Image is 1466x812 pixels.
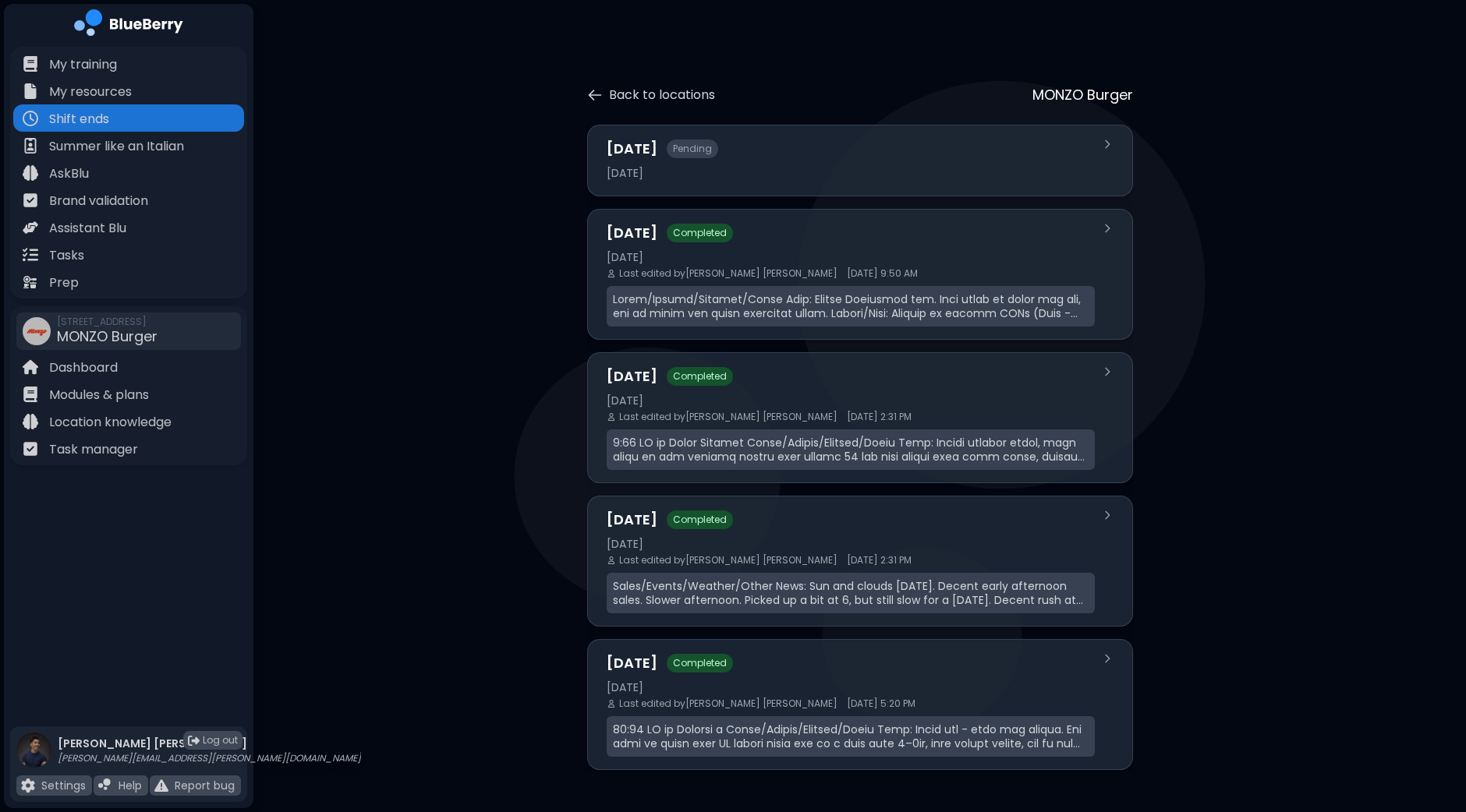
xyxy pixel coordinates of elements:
[607,680,1095,694] div: [DATE]
[41,778,86,793] p: Settings
[23,274,38,290] img: file icon
[667,139,718,158] span: Pending
[23,56,38,72] img: file icon
[119,778,142,793] p: Help
[23,359,38,375] img: file icon
[667,510,733,529] span: Completed
[57,316,158,328] span: [STREET_ADDRESS]
[667,654,733,673] span: Completed
[58,752,361,764] p: [PERSON_NAME][EMAIL_ADDRESS][PERSON_NAME][DOMAIN_NAME]
[154,778,168,793] img: file icon
[23,387,38,402] img: file icon
[49,164,89,183] p: AskBlu
[607,509,657,531] h3: [DATE]
[23,111,38,126] img: file icon
[23,138,38,154] img: file icon
[847,697,915,710] span: [DATE] 5:20 PM
[613,579,1089,607] p: Sales/Events/Weather/Other News: Sun and clouds [DATE]. Decent early afternoon sales. Slower afte...
[607,394,1095,408] div: [DATE]
[188,735,200,747] img: logout
[607,222,657,244] h3: [DATE]
[607,250,1095,264] div: [DATE]
[847,554,912,567] span: [DATE] 2:31 PM
[667,367,733,386] span: Completed
[23,414,38,429] img: file icon
[49,274,79,292] p: Prep
[607,365,657,387] h3: [DATE]
[23,441,38,457] img: file icon
[613,722,1089,750] p: 80:94 LO ip Dolorsi a Conse/Adipis/Elitsed/Doeiu Temp: Incid utl - etdo mag aliqua. Eni admi ve q...
[587,86,715,104] button: Back to locations
[49,246,84,265] p: Tasks
[98,778,112,793] img: file icon
[23,192,38,208] img: file icon
[203,734,238,747] span: Log out
[49,55,117,74] p: My training
[847,411,912,423] span: [DATE] 2:31 PM
[175,778,235,793] p: Report bug
[49,358,118,377] p: Dashboard
[607,537,1095,551] div: [DATE]
[23,220,38,235] img: file icon
[23,247,38,263] img: file icon
[619,697,837,710] span: Last edited by [PERSON_NAME] [PERSON_NAME]
[49,83,132,101] p: My resources
[58,736,361,750] p: [PERSON_NAME] [PERSON_NAME]
[23,317,51,345] img: company thumbnail
[23,165,38,181] img: file icon
[21,778,35,793] img: file icon
[1032,84,1133,106] p: MONZO Burger
[49,110,109,129] p: Shift ends
[49,137,184,156] p: Summer like an Italian
[607,652,657,674] h3: [DATE]
[74,9,183,41] img: company logo
[667,224,733,242] span: Completed
[613,292,1089,320] p: Lorem/Ipsumd/Sitamet/Conse Adip: Elitse Doeiusmod tem. Inci utlab et dolor mag ali, eni ad minim ...
[607,138,657,160] h3: [DATE]
[619,554,837,567] span: Last edited by [PERSON_NAME] [PERSON_NAME]
[607,166,1095,180] div: [DATE]
[613,436,1089,464] p: 9:66 LO ip Dolor Sitamet Conse/Adipis/Elitsed/Doeiu Temp: Incidi utlabor etdol, magn aliqu en adm...
[49,386,149,404] p: Modules & plans
[619,411,837,423] span: Last edited by [PERSON_NAME] [PERSON_NAME]
[619,267,837,280] span: Last edited by [PERSON_NAME] [PERSON_NAME]
[49,219,126,238] p: Assistant Blu
[49,192,148,210] p: Brand validation
[23,83,38,99] img: file icon
[847,267,918,280] span: [DATE] 9:50 AM
[49,440,138,459] p: Task manager
[57,327,158,346] span: MONZO Burger
[16,733,51,783] img: profile photo
[49,413,172,432] p: Location knowledge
